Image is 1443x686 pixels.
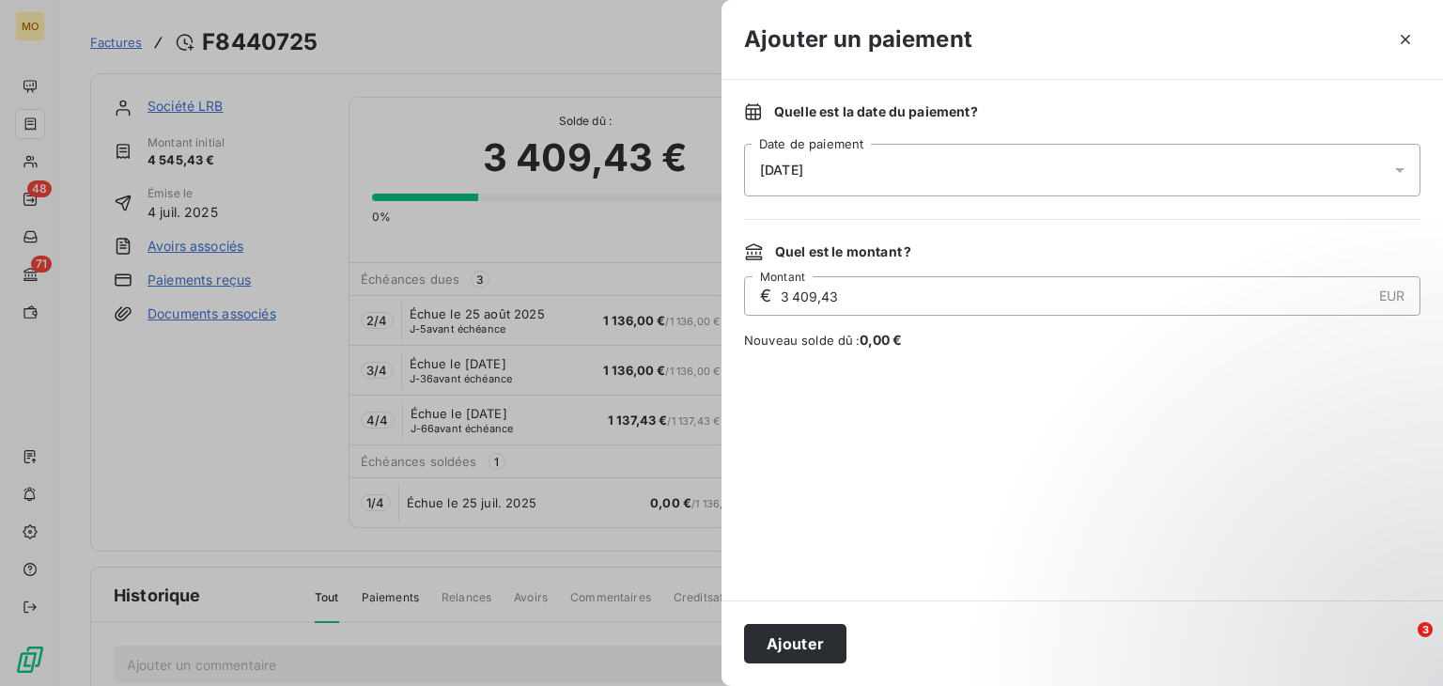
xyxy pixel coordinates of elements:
[774,102,978,121] span: Quelle est la date du paiement ?
[860,332,903,348] span: 0,00 €
[775,242,911,261] span: Quel est le montant ?
[1067,504,1443,635] iframe: Intercom notifications message
[1379,622,1424,667] iframe: Intercom live chat
[1418,622,1433,637] span: 3
[744,331,1420,350] span: Nouveau solde dû :
[744,624,846,663] button: Ajouter
[744,23,972,56] h3: Ajouter un paiement
[760,163,803,178] span: [DATE]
